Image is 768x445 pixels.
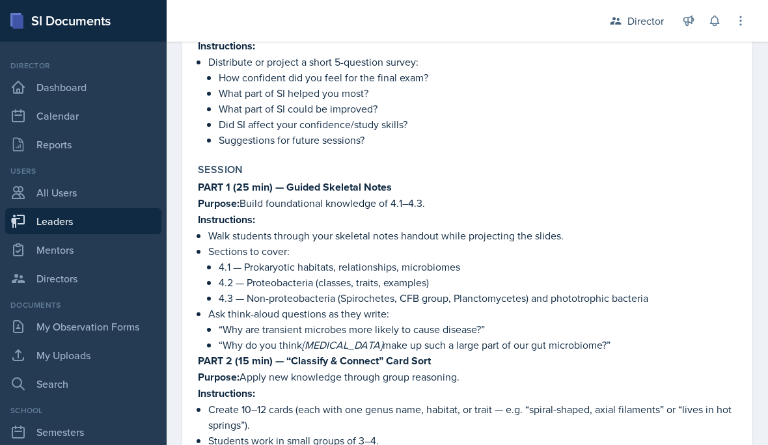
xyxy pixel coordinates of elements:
a: Directors [5,265,161,291]
strong: Instructions: [198,386,255,401]
p: How confident did you feel for the final exam? [219,70,737,85]
a: Search [5,371,161,397]
a: My Uploads [5,342,161,368]
a: Reports [5,131,161,157]
strong: Instructions: [198,212,255,227]
div: Users [5,165,161,177]
p: Distribute or project a short 5-question survey: [208,54,737,70]
p: What part of SI helped you most? [219,85,737,101]
a: Calendar [5,103,161,129]
p: “Why are transient microbes more likely to cause disease?” [219,321,737,337]
a: Mentors [5,237,161,263]
strong: PART 1 (25 min) — Guided Skeletal Notes [198,180,392,195]
a: Dashboard [5,74,161,100]
strong: Purpose: [198,370,240,384]
div: Director [5,60,161,72]
p: Apply new knowledge through group reasoning. [198,369,737,385]
div: School [5,405,161,416]
em: [MEDICAL_DATA] [302,338,383,352]
label: Session [198,163,243,176]
div: Director [627,13,664,29]
p: What part of SI could be improved? [219,101,737,116]
p: 4.1 — Prokaryotic habitats, relationships, microbiomes [219,259,737,275]
a: Leaders [5,208,161,234]
p: Ask think-aloud questions as they write: [208,306,737,321]
p: Sections to cover: [208,243,737,259]
strong: Instructions: [198,38,255,53]
p: 4.3 — Non-proteobacteria (Spirochetes, CFB group, Planctomycetes) and phototrophic bacteria [219,290,737,306]
a: Semesters [5,419,161,445]
p: 4.2 — Proteobacteria (classes, traits, examples) [219,275,737,290]
strong: PART 2 (15 min) — “Classify & Connect” Card Sort [198,353,431,368]
strong: Purpose: [198,196,240,211]
p: Suggestions for future sessions? [219,132,737,148]
a: All Users [5,180,161,206]
p: Did SI affect your confidence/study skills? [219,116,737,132]
p: Create 10–12 cards (each with one genus name, habitat, or trait — e.g. “spiral-shaped, axial fila... [208,401,737,433]
p: “Why do you think make up such a large part of our gut microbiome?” [219,337,737,353]
div: Documents [5,299,161,311]
p: Build foundational knowledge of 4.1–4.3. [198,195,737,211]
p: Walk students through your skeletal notes handout while projecting the slides. [208,228,737,243]
a: My Observation Forms [5,314,161,340]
